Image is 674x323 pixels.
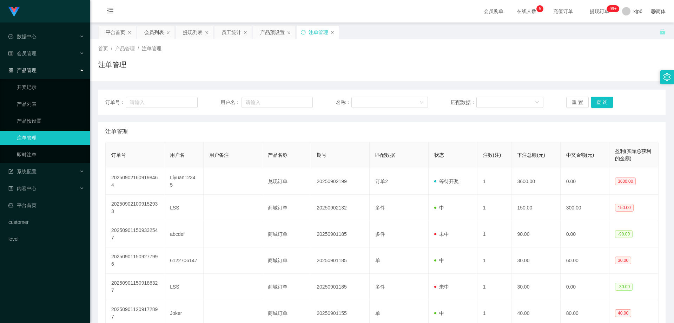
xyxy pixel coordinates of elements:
span: 多件 [375,284,385,290]
td: 0.00 [561,168,609,195]
td: 20250901185 [311,221,370,247]
td: 1 [477,274,512,300]
i: 图标: menu-fold [98,0,122,23]
span: 状态 [434,152,444,158]
td: 0.00 [561,221,609,247]
i: 图标: close [287,31,291,35]
input: 请输入 [242,97,313,108]
span: 多件 [375,205,385,211]
span: 订单号 [111,152,126,158]
span: 40.00 [615,309,631,317]
i: 图标: unlock [659,28,666,35]
td: 150.00 [511,195,560,221]
i: 图标: global [651,9,656,14]
td: 30.00 [511,247,560,274]
i: 图标: sync [301,30,306,35]
span: 3600.00 [615,177,636,185]
td: 20250901185 [311,274,370,300]
img: logo.9652507e.png [8,7,20,17]
div: 员工统计 [222,26,241,39]
span: 数据中心 [8,34,37,39]
span: / [111,46,112,51]
span: 订单号： [105,99,126,106]
span: 用户备注 [209,152,229,158]
div: 产品预设置 [260,26,285,39]
td: 202509021609198464 [106,168,164,195]
a: 图标: dashboard平台首页 [8,198,84,212]
td: 商城订单 [262,221,311,247]
td: 1 [477,247,512,274]
td: abcdef [164,221,203,247]
span: 注单管理 [105,128,128,136]
div: 注单管理 [309,26,328,39]
i: 图标: close [330,31,335,35]
span: 多件 [375,231,385,237]
a: 开奖记录 [17,80,84,94]
span: 系统配置 [8,169,37,174]
button: 查 询 [591,97,613,108]
i: 图标: close [205,31,209,35]
span: 等待开奖 [434,179,459,184]
span: 提现订单 [586,9,613,14]
span: 中 [434,258,444,263]
sup: 256 [607,5,619,12]
i: 图标: close [127,31,132,35]
span: 产品名称 [268,152,288,158]
a: 即时注单 [17,148,84,162]
a: 产品预设置 [17,114,84,128]
span: 注单管理 [142,46,161,51]
td: 30.00 [511,274,560,300]
a: 产品列表 [17,97,84,111]
td: 1 [477,221,512,247]
i: 图标: close [166,31,170,35]
span: 匹配数据 [375,152,395,158]
span: 用户名 [170,152,185,158]
span: 产品管理 [115,46,135,51]
span: 用户名： [220,99,242,106]
span: 30.00 [615,257,631,264]
td: 202509011509332547 [106,221,164,247]
span: -90.00 [615,230,633,238]
h1: 注单管理 [98,59,126,70]
span: 盈利(实际总获利的金额) [615,148,651,161]
td: 300.00 [561,195,609,221]
span: 订单2 [375,179,388,184]
div: 平台首页 [106,26,125,39]
p: 5 [539,5,541,12]
td: LSS [164,195,203,221]
a: level [8,232,84,246]
span: 产品管理 [8,67,37,73]
td: 20250901185 [311,247,370,274]
td: 20250902132 [311,195,370,221]
td: 6122706147 [164,247,203,274]
td: 商城订单 [262,247,311,274]
i: 图标: form [8,169,13,174]
div: 会员列表 [144,26,164,39]
a: customer [8,215,84,229]
span: 150.00 [615,204,634,212]
span: 在线人数 [513,9,540,14]
button: 重 置 [566,97,589,108]
td: Liyuan12345 [164,168,203,195]
span: 内容中心 [8,186,37,191]
a: 注单管理 [17,131,84,145]
span: 中 [434,205,444,211]
span: 匹配数据： [451,99,476,106]
i: 图标: setting [663,73,671,81]
td: 202509011509277996 [106,247,164,274]
span: 名称： [336,99,351,106]
td: 20250902199 [311,168,370,195]
td: 1 [477,168,512,195]
span: 未中 [434,231,449,237]
span: 注数(注) [483,152,501,158]
i: 图标: down [419,100,424,105]
td: 202509021009152933 [106,195,164,221]
div: 提现列表 [183,26,203,39]
td: 0.00 [561,274,609,300]
span: 充值订单 [550,9,576,14]
td: 60.00 [561,247,609,274]
td: 202509011509186327 [106,274,164,300]
td: 1 [477,195,512,221]
td: 3600.00 [511,168,560,195]
i: 图标: down [535,100,539,105]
